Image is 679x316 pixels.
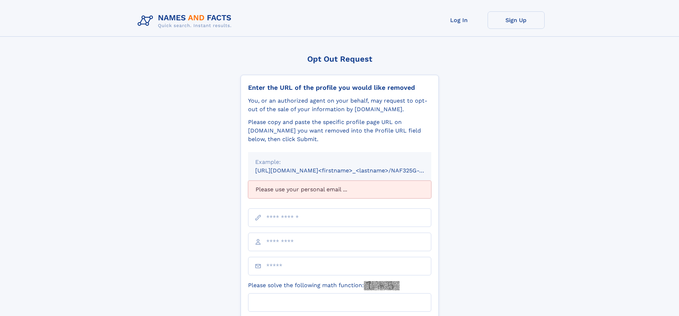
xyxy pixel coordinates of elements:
img: Logo Names and Facts [135,11,237,31]
a: Log In [431,11,488,29]
div: Please use your personal email ... [248,181,431,198]
div: Enter the URL of the profile you would like removed [248,84,431,92]
div: Please copy and paste the specific profile page URL on [DOMAIN_NAME] you want removed into the Pr... [248,118,431,144]
label: Please solve the following math function: [248,281,400,290]
div: You, or an authorized agent on your behalf, may request to opt-out of the sale of your informatio... [248,97,431,114]
div: Opt Out Request [241,55,439,63]
a: Sign Up [488,11,545,29]
small: [URL][DOMAIN_NAME]<firstname>_<lastname>/NAF325G-xxxxxxxx [255,167,445,174]
div: Example: [255,158,424,166]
